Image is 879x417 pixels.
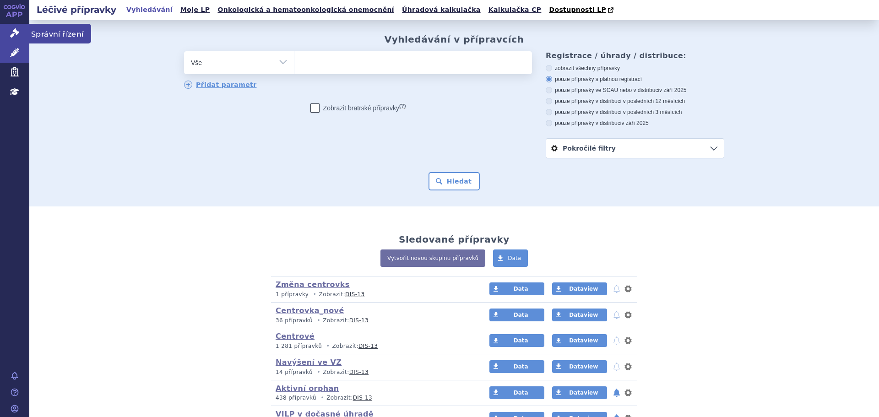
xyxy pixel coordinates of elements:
[621,120,648,126] span: v září 2025
[546,51,724,60] h3: Registrace / úhrady / distribuce:
[276,384,339,393] a: Aktivní orphan
[399,4,483,16] a: Úhradová kalkulačka
[552,386,607,399] a: Dataview
[624,309,633,320] button: nastavení
[569,286,598,292] span: Dataview
[276,280,350,289] a: Změna centrovks
[349,317,369,324] a: DIS-13
[552,334,607,347] a: Dataview
[178,4,212,16] a: Moje LP
[569,363,598,370] span: Dataview
[546,87,724,94] label: pouze přípravky ve SCAU nebo v distribuci
[276,317,472,325] p: Zobrazit:
[612,335,621,346] button: notifikace
[624,283,633,294] button: nastavení
[310,103,406,113] label: Zobrazit bratrské přípravky
[514,286,528,292] span: Data
[612,361,621,372] button: notifikace
[429,172,480,190] button: Hledat
[489,360,544,373] a: Data
[311,291,319,298] i: •
[552,282,607,295] a: Dataview
[489,282,544,295] a: Data
[276,394,472,402] p: Zobrazit:
[514,312,528,318] span: Data
[546,65,724,72] label: zobrazit všechny přípravky
[349,369,369,375] a: DIS-13
[399,103,406,109] abbr: (?)
[508,255,521,261] span: Data
[276,342,472,350] p: Zobrazit:
[276,291,472,298] p: Zobrazit:
[624,361,633,372] button: nastavení
[315,368,323,376] i: •
[552,360,607,373] a: Dataview
[276,358,342,367] a: Navýšení ve VZ
[659,87,686,93] span: v září 2025
[624,335,633,346] button: nastavení
[493,249,528,267] a: Data
[546,4,618,16] a: Dostupnosti LP
[514,363,528,370] span: Data
[276,317,313,324] span: 36 přípravků
[546,139,724,158] a: Pokročilé filtry
[215,4,397,16] a: Onkologická a hematoonkologická onemocnění
[29,24,91,43] span: Správní řízení
[345,291,364,298] a: DIS-13
[184,81,257,89] a: Přidat parametr
[612,283,621,294] button: notifikace
[353,395,372,401] a: DIS-13
[569,337,598,344] span: Dataview
[612,387,621,398] button: notifikace
[514,337,528,344] span: Data
[385,34,524,45] h2: Vyhledávání v přípravcích
[514,390,528,396] span: Data
[489,334,544,347] a: Data
[399,234,510,245] h2: Sledované přípravky
[489,309,544,321] a: Data
[569,312,598,318] span: Dataview
[276,368,472,376] p: Zobrazit:
[486,4,544,16] a: Kalkulačka CP
[276,395,316,401] span: 438 přípravků
[29,3,124,16] h2: Léčivé přípravky
[624,387,633,398] button: nastavení
[546,76,724,83] label: pouze přípravky s platnou registrací
[546,108,724,116] label: pouze přípravky v distribuci v posledních 3 měsících
[318,394,326,402] i: •
[546,97,724,105] label: pouze přípravky v distribuci v posledních 12 měsících
[276,291,309,298] span: 1 přípravky
[276,369,313,375] span: 14 přípravků
[380,249,485,267] a: Vytvořit novou skupinu přípravků
[612,309,621,320] button: notifikace
[489,386,544,399] a: Data
[315,317,323,325] i: •
[546,119,724,127] label: pouze přípravky v distribuci
[276,343,322,349] span: 1 281 přípravků
[276,332,315,341] a: Centrové
[358,343,378,349] a: DIS-13
[324,342,332,350] i: •
[552,309,607,321] a: Dataview
[124,4,175,16] a: Vyhledávání
[569,390,598,396] span: Dataview
[549,6,606,13] span: Dostupnosti LP
[276,306,344,315] a: Centrovka_nové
